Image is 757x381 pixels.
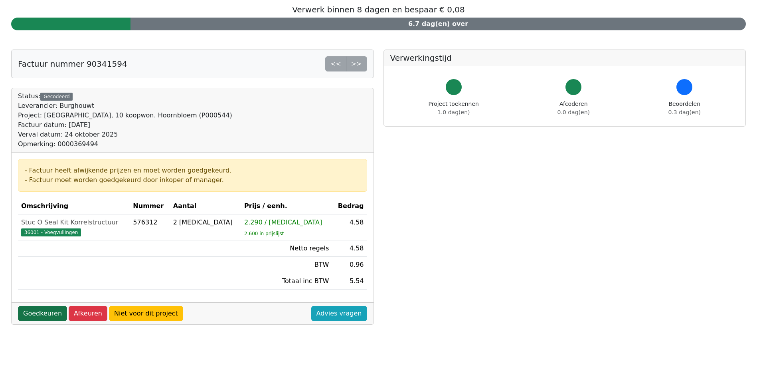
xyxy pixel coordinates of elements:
[40,93,73,101] div: Gecodeerd
[18,120,232,130] div: Factuur datum: [DATE]
[21,228,81,236] span: 36001 - Voegvullingen
[130,18,746,30] div: 6.7 dag(en) over
[109,306,183,321] a: Niet voor dit project
[557,100,590,117] div: Afcoderen
[557,109,590,115] span: 0.0 dag(en)
[437,109,470,115] span: 1.0 dag(en)
[18,111,232,120] div: Project: [GEOGRAPHIC_DATA], 10 koopwon. Hoornbloem (P000544)
[668,109,701,115] span: 0.3 dag(en)
[241,273,332,290] td: Totaal inc BTW
[332,273,367,290] td: 5.54
[332,240,367,257] td: 4.58
[21,218,126,237] a: Stuc O Seal Kit Korrelstructuur36001 - Voegvullingen
[18,198,130,214] th: Omschrijving
[18,91,232,149] div: Status:
[332,214,367,240] td: 4.58
[69,306,107,321] a: Afkeuren
[332,257,367,273] td: 0.96
[18,130,232,139] div: Verval datum: 24 oktober 2025
[241,198,332,214] th: Prijs / eenh.
[429,100,479,117] div: Project toekennen
[311,306,367,321] a: Advies vragen
[11,5,746,14] h5: Verwerk binnen 8 dagen en bespaar € 0,08
[244,218,329,227] div: 2.290 / [MEDICAL_DATA]
[18,139,232,149] div: Opmerking: 0000369494
[18,59,127,69] h5: Factuur nummer 90341594
[21,218,126,227] div: Stuc O Seal Kit Korrelstructuur
[25,175,360,185] div: - Factuur moet worden goedgekeurd door inkoper of manager.
[668,100,701,117] div: Beoordelen
[390,53,739,63] h5: Verwerkingstijd
[18,101,232,111] div: Leverancier: Burghouwt
[241,257,332,273] td: BTW
[173,218,238,227] div: 2 [MEDICAL_DATA]
[332,198,367,214] th: Bedrag
[241,240,332,257] td: Netto regels
[25,166,360,175] div: - Factuur heeft afwijkende prijzen en moet worden goedgekeurd.
[170,198,241,214] th: Aantal
[244,231,284,236] sub: 2.600 in prijslijst
[18,306,67,321] a: Goedkeuren
[130,214,170,240] td: 576312
[130,198,170,214] th: Nummer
